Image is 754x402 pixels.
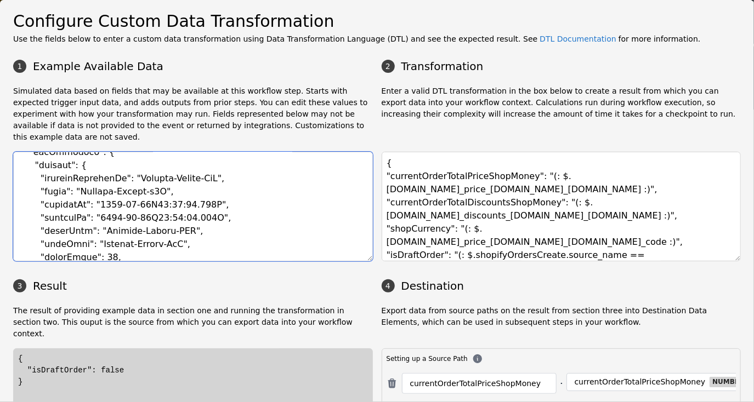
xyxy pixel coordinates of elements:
[410,377,548,390] input: Enter a Source Path
[540,35,616,43] a: DTL Documentation
[382,152,741,261] textarea: { "currentOrderTotalPriceShopMoney": "(: $.[DOMAIN_NAME]_price_[DOMAIN_NAME]_[DOMAIN_NAME] :)", "...
[13,58,373,74] h3: Example Available Data
[13,278,373,294] h3: Result
[13,305,373,340] p: The result of providing example data in section one and running the transformation in section two...
[13,152,373,261] textarea: { "lorem": { "ipsumdoLorsi": { "ametconsEc": "Adipisc-Elitse-DOe" }, "temporiNcididun": { "utlabo...
[382,60,395,73] div: 2
[13,60,26,73] div: 1
[387,353,736,364] div: Setting up a Source Path
[382,305,741,340] p: Export data from source paths on the result from section three into Destination Data Elements, wh...
[382,85,741,143] p: Enter a valid DTL transformation in the box below to create a result from which you can export da...
[382,279,395,292] div: 4
[710,377,747,387] div: number
[382,278,741,294] h3: Destination
[13,85,373,143] p: Simulated data based on fields that may be available at this workflow step. Starts with expected ...
[13,279,26,292] div: 3
[13,35,537,43] span: Use the fields below to enter a custom data transformation using Data Transformation Language (DT...
[575,377,706,387] div: currentOrderTotalPriceShopMoney
[18,353,368,388] div: { "isDraftOrder": false }
[619,35,701,43] span: for more information.
[13,9,741,33] h2: Configure Custom Data Transformation
[382,58,741,74] h3: Transformation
